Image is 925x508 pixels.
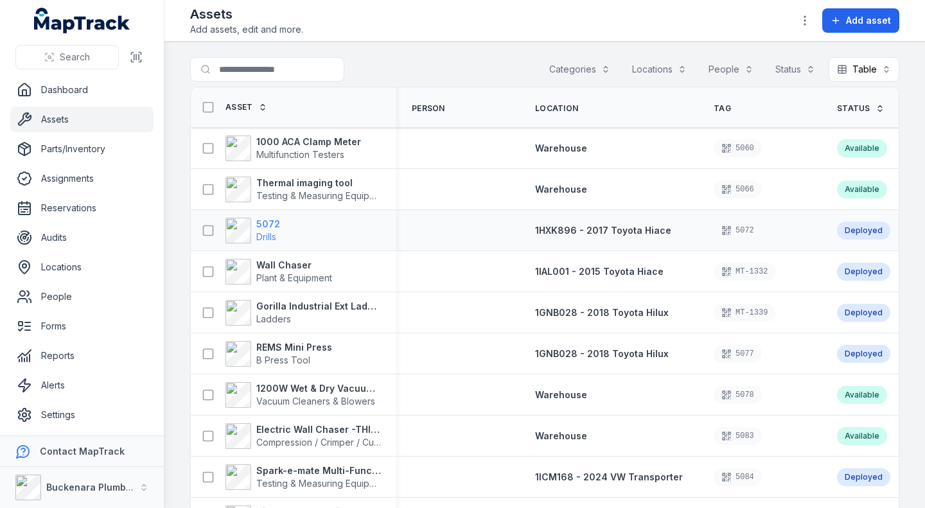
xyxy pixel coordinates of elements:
[837,139,887,157] div: Available
[256,190,390,201] span: Testing & Measuring Equipment
[225,259,332,285] a: Wall ChaserPlant & Equipment
[535,103,578,114] span: Location
[225,300,381,326] a: Gorilla Industrial Ext LadderLadders
[256,382,381,395] strong: 1200W Wet & Dry Vacuum Cleaner
[714,345,762,363] div: 5077
[535,224,671,237] a: 1HXK896 - 2017 Toyota Hiace
[714,304,775,322] div: MT-1339
[714,386,762,404] div: 5078
[535,471,683,484] a: 1ICM168 - 2024 VW Transporter
[412,103,445,114] span: Person
[714,180,762,198] div: 5066
[225,102,267,112] a: Asset
[535,265,664,278] a: 1IAL001 - 2015 Toyota Hiace
[256,300,381,313] strong: Gorilla Industrial Ext Ladder
[10,254,154,280] a: Locations
[535,430,587,442] a: Warehouse
[225,382,381,408] a: 1200W Wet & Dry Vacuum CleanerVacuum Cleaners & Blowers
[10,313,154,339] a: Forms
[535,142,587,155] a: Warehouse
[10,166,154,191] a: Assignments
[225,102,253,112] span: Asset
[256,149,344,160] span: Multifunction Testers
[256,177,381,189] strong: Thermal imaging tool
[837,386,887,404] div: Available
[256,464,381,477] strong: Spark-e-mate Multi-Function Electrical Installation Safety Tester
[225,177,381,202] a: Thermal imaging toolTesting & Measuring Equipment
[10,372,154,398] a: Alerts
[256,313,291,324] span: Ladders
[256,396,375,407] span: Vacuum Cleaners & Blowers
[837,222,890,240] div: Deployed
[256,355,310,365] span: B Press Tool
[535,347,669,360] a: 1GNB028 - 2018 Toyota Hilux
[10,195,154,221] a: Reservations
[46,482,215,493] strong: Buckenara Plumbing Gas & Electrical
[225,136,361,161] a: 1000 ACA Clamp MeterMultifunction Testers
[700,57,762,82] button: People
[846,14,891,27] span: Add asset
[256,272,332,283] span: Plant & Equipment
[837,468,890,486] div: Deployed
[822,8,899,33] button: Add asset
[535,266,664,277] span: 1IAL001 - 2015 Toyota Hiace
[15,45,119,69] button: Search
[535,307,669,318] span: 1GNB028 - 2018 Toyota Hilux
[10,136,154,162] a: Parts/Inventory
[256,231,276,242] span: Drills
[256,259,332,272] strong: Wall Chaser
[714,427,762,445] div: 5083
[837,180,887,198] div: Available
[256,341,332,354] strong: REMS Mini Press
[256,437,468,448] span: Compression / Crimper / Cutter / [PERSON_NAME]
[535,389,587,401] a: Warehouse
[837,427,887,445] div: Available
[535,183,587,196] a: Warehouse
[190,5,303,23] h2: Assets
[535,389,587,400] span: Warehouse
[829,57,899,82] button: Table
[60,51,90,64] span: Search
[837,103,885,114] a: Status
[225,464,381,490] a: Spark-e-mate Multi-Function Electrical Installation Safety TesterTesting & Measuring Equipment
[837,304,890,322] div: Deployed
[10,343,154,369] a: Reports
[40,446,125,457] strong: Contact MapTrack
[837,103,870,114] span: Status
[225,218,280,243] a: 5072Drills
[535,225,671,236] span: 1HXK896 - 2017 Toyota Hiace
[34,8,130,33] a: MapTrack
[535,348,669,359] span: 1GNB028 - 2018 Toyota Hilux
[10,225,154,250] a: Audits
[714,139,762,157] div: 5060
[541,57,619,82] button: Categories
[10,77,154,103] a: Dashboard
[10,284,154,310] a: People
[714,103,731,114] span: Tag
[624,57,695,82] button: Locations
[190,23,303,36] span: Add assets, edit and more.
[10,402,154,428] a: Settings
[837,345,890,363] div: Deployed
[535,184,587,195] span: Warehouse
[256,136,361,148] strong: 1000 ACA Clamp Meter
[714,222,762,240] div: 5072
[714,468,762,486] div: 5084
[225,341,332,367] a: REMS Mini PressB Press Tool
[256,423,381,436] strong: Electric Wall Chaser -THIS BELONGS TO [PERSON_NAME] PERSONALLY
[535,471,683,482] span: 1ICM168 - 2024 VW Transporter
[256,478,390,489] span: Testing & Measuring Equipment
[837,263,890,281] div: Deployed
[535,306,669,319] a: 1GNB028 - 2018 Toyota Hilux
[767,57,824,82] button: Status
[10,107,154,132] a: Assets
[256,218,280,231] strong: 5072
[225,423,381,449] a: Electric Wall Chaser -THIS BELONGS TO [PERSON_NAME] PERSONALLYCompression / Crimper / Cutter / [P...
[535,430,587,441] span: Warehouse
[535,143,587,153] span: Warehouse
[714,263,775,281] div: MT-1332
